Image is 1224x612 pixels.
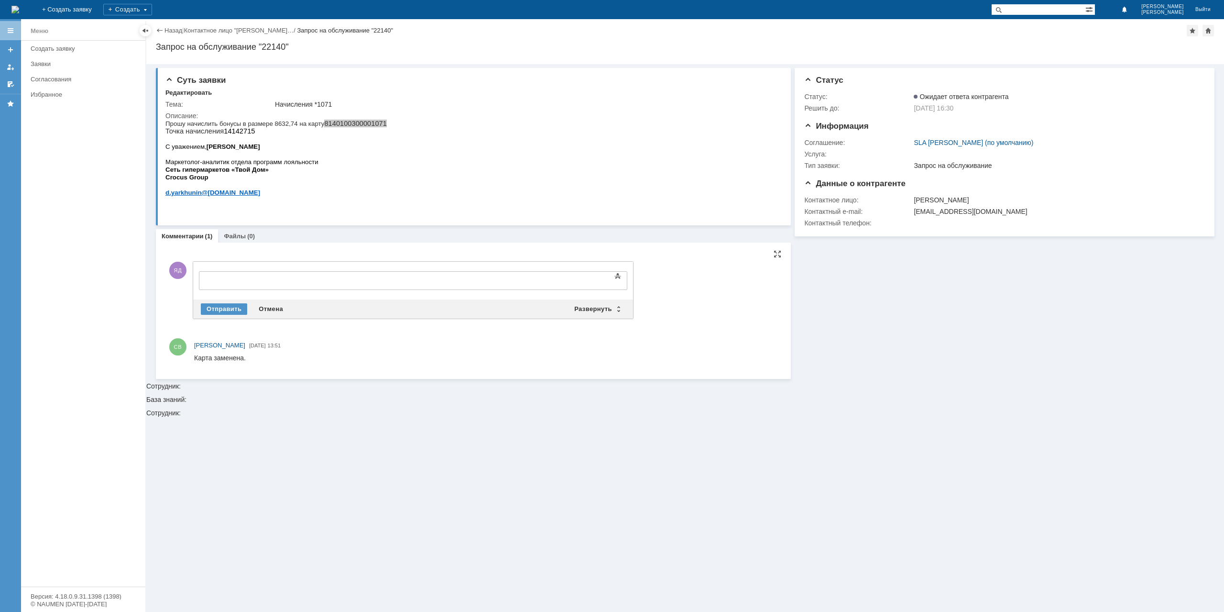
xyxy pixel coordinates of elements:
span: [DATE] [249,343,266,348]
span: Данные о контрагенте [804,179,906,188]
div: [EMAIL_ADDRESS][DOMAIN_NAME] [914,208,1199,215]
div: Описание: [165,112,777,120]
a: Комментарии [162,233,204,240]
div: Контактный телефон: [804,219,912,227]
div: Запрос на обслуживание "22140" [156,42,1214,52]
a: [PERSON_NAME] [194,341,245,350]
a: Создать заявку [27,41,143,56]
div: Заявки [31,60,140,67]
div: Контактный e-mail: [804,208,912,215]
div: На всю страницу [774,250,781,258]
div: Тема: [165,100,273,108]
div: Редактировать [165,89,212,97]
div: Избранное [31,91,129,98]
div: © NAUMEN [DATE]-[DATE] [31,601,136,607]
a: Файлы [224,233,246,240]
div: Услуга: [804,150,912,158]
a: SLA [PERSON_NAME] (по умолчанию) [914,139,1033,146]
div: Создать заявку [31,45,140,52]
div: Версия: 4.18.0.9.31.1398 (1398) [31,593,136,600]
span: 13:51 [268,343,281,348]
span: [PERSON_NAME] [1141,4,1184,10]
span: 14142715 [58,8,89,15]
span: [DATE] 16:30 [914,104,953,112]
a: Назад [164,27,182,34]
span: [PERSON_NAME] [194,342,245,349]
div: База знаний: [146,396,1224,403]
div: Сотрудник: [146,410,1224,416]
div: Начисления *1071 [275,100,775,108]
div: (1) [205,233,213,240]
span: Суть заявки [165,76,226,85]
span: ЯД [169,262,186,279]
span: @[DOMAIN_NAME] [36,69,95,77]
img: logo [11,6,19,13]
div: (0) [247,233,255,240]
div: Меню [31,25,48,37]
div: Создать [103,4,152,15]
div: Сотрудник: [146,64,1224,389]
span: [PERSON_NAME] [1141,10,1184,15]
span: Расширенный поиск [1085,4,1095,13]
a: Создать заявку [3,42,18,57]
div: Соглашение: [804,139,912,146]
span: Показать панель инструментов [612,270,623,282]
div: Запрос на обслуживание "22140" [297,27,393,34]
div: Сделать домашней страницей [1202,25,1214,36]
span: Group [24,54,43,61]
div: Тип заявки: [804,162,912,169]
div: [PERSON_NAME] [914,196,1199,204]
div: Согласования [31,76,140,83]
a: Заявки [27,56,143,71]
a: Контактное лицо "[PERSON_NAME]… [184,27,294,34]
div: | [182,26,184,33]
a: Мои согласования [3,77,18,92]
a: Перейти на домашнюю страницу [11,6,19,13]
div: Скрыть меню [140,25,151,36]
div: Решить до: [804,104,912,112]
span: Статус [804,76,843,85]
div: Добавить в избранное [1187,25,1198,36]
div: Статус: [804,93,912,100]
a: Согласования [27,72,143,87]
div: / [184,27,297,34]
div: Запрос на обслуживание [914,162,1199,169]
div: Контактное лицо: [804,196,912,204]
a: Мои заявки [3,59,18,75]
span: Информация [804,122,868,131]
b: [PERSON_NAME] [41,23,95,31]
span: Ожидает ответа контрагента [914,93,1008,100]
